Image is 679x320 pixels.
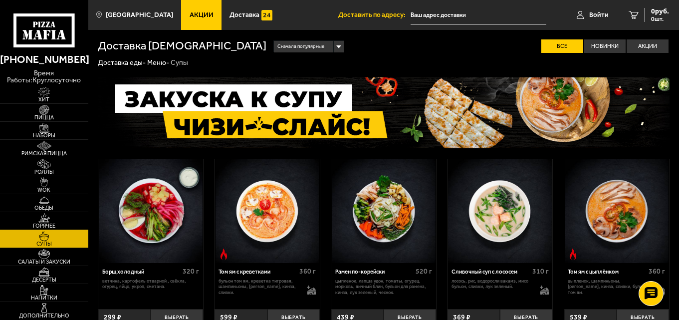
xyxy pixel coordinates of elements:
span: Доставка [229,11,259,18]
span: 360 г [299,267,316,276]
label: Все [541,39,583,53]
a: Меню- [147,58,169,67]
span: Акции [190,11,214,18]
div: Том ям с креветками [219,269,297,276]
p: бульон том ям, креветка тигровая, шампиньоны, [PERSON_NAME], кинза, сливки. [219,278,299,295]
a: Рамен по-корейски [331,159,436,263]
h1: Доставка [DEMOGRAPHIC_DATA] [98,40,266,52]
span: [GEOGRAPHIC_DATA] [106,11,173,18]
img: Острое блюдо [219,249,229,259]
div: Супы [171,58,188,67]
a: Доставка еды- [98,58,146,67]
span: 0 шт. [651,16,669,22]
a: Острое блюдоТом ям с цыплёнком [564,159,669,263]
img: Том ям с креветками [216,159,319,263]
p: цыпленок, лапша удон, томаты, огурец, морковь, яичный блин, бульон для рамена, кинза, лук зеленый... [335,278,433,295]
div: Борщ холодный [102,269,181,276]
span: Доставить по адресу: [338,11,411,18]
img: Рамен по-корейски [332,159,436,263]
div: Сливочный суп с лососем [452,269,530,276]
p: лосось, рис, водоросли вакамэ, мисо бульон, сливки, лук зеленый. [452,278,532,290]
span: 310 г [532,267,549,276]
div: Рамен по-корейски [335,269,414,276]
a: Острое блюдоТом ям с креветками [215,159,319,263]
img: Борщ холодный [99,159,203,263]
span: 520 г [416,267,432,276]
img: Острое блюдо [568,249,578,259]
span: 320 г [183,267,199,276]
input: Ваш адрес доставки [411,6,546,24]
span: 0 руб. [651,8,669,15]
span: 360 г [649,267,665,276]
img: Том ям с цыплёнком [565,159,669,263]
p: ветчина, картофель отварной , свёкла, огурец, яйцо, укроп, сметана. [102,278,200,290]
p: цыпленок, шампиньоны, [PERSON_NAME], кинза, сливки, бульон том ям. [568,278,649,295]
a: Борщ холодный [98,159,203,263]
label: Акции [627,39,669,53]
img: Сливочный суп с лососем [448,159,552,263]
div: Том ям с цыплёнком [568,269,646,276]
a: Сливочный суп с лососем [448,159,552,263]
img: 15daf4d41897b9f0e9f617042186c801.svg [261,10,272,20]
label: Новинки [584,39,626,53]
span: Войти [589,11,609,18]
span: Сначала популярные [277,40,324,53]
